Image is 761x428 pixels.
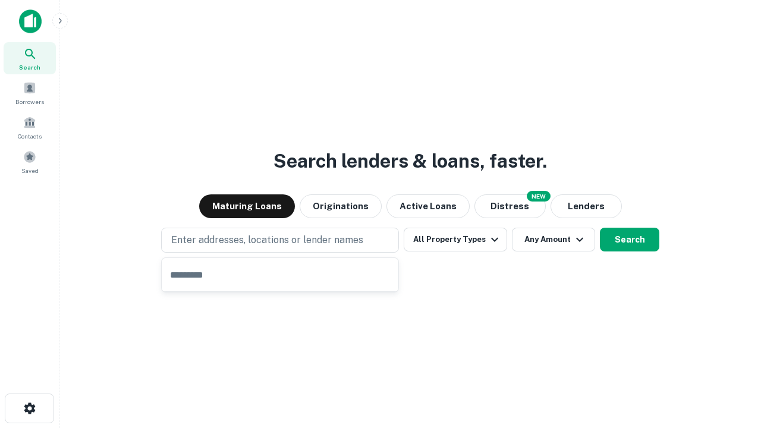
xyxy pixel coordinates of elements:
button: Search distressed loans with lien and other non-mortgage details. [474,194,546,218]
button: Any Amount [512,228,595,251]
button: Lenders [551,194,622,218]
button: Maturing Loans [199,194,295,218]
span: Contacts [18,131,42,141]
img: capitalize-icon.png [19,10,42,33]
span: Borrowers [15,97,44,106]
button: Search [600,228,659,251]
div: NEW [527,191,551,202]
button: Enter addresses, locations or lender names [161,228,399,253]
p: Enter addresses, locations or lender names [171,233,363,247]
button: Originations [300,194,382,218]
iframe: Chat Widget [702,333,761,390]
span: Saved [21,166,39,175]
h3: Search lenders & loans, faster. [273,147,547,175]
button: All Property Types [404,228,507,251]
button: Active Loans [386,194,470,218]
a: Search [4,42,56,74]
a: Saved [4,146,56,178]
a: Contacts [4,111,56,143]
a: Borrowers [4,77,56,109]
span: Search [19,62,40,72]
